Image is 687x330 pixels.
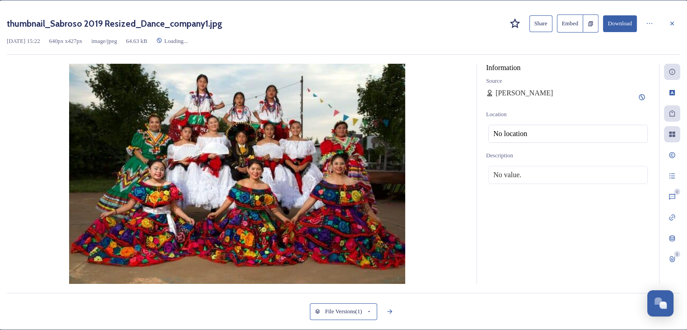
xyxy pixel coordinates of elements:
[603,15,637,32] button: Download
[647,290,673,316] button: Open Chat
[126,38,147,45] span: 64.63 kB
[49,38,83,45] span: 640 px x 427 px
[486,152,513,159] span: Description
[486,78,502,84] span: Source
[486,111,506,118] span: Location
[493,130,527,138] span: No location
[164,38,188,44] span: Loading...
[91,38,117,45] span: image/jpeg
[529,15,552,32] button: Share
[7,18,222,29] h3: thumbnail_Sabroso 2019 Resized_Dance_company1.jpg
[557,14,583,33] button: Embed
[310,303,377,320] button: File Versions(1)
[495,89,553,97] span: [PERSON_NAME]
[486,64,520,71] span: Information
[7,64,467,288] img: e80282bb-cf37-4baa-9a33-1a4fa8c9c38e.jpg
[493,171,521,179] span: No value.
[674,189,680,195] div: 0
[7,38,40,45] span: [DATE] 15:22
[674,251,680,257] div: 0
